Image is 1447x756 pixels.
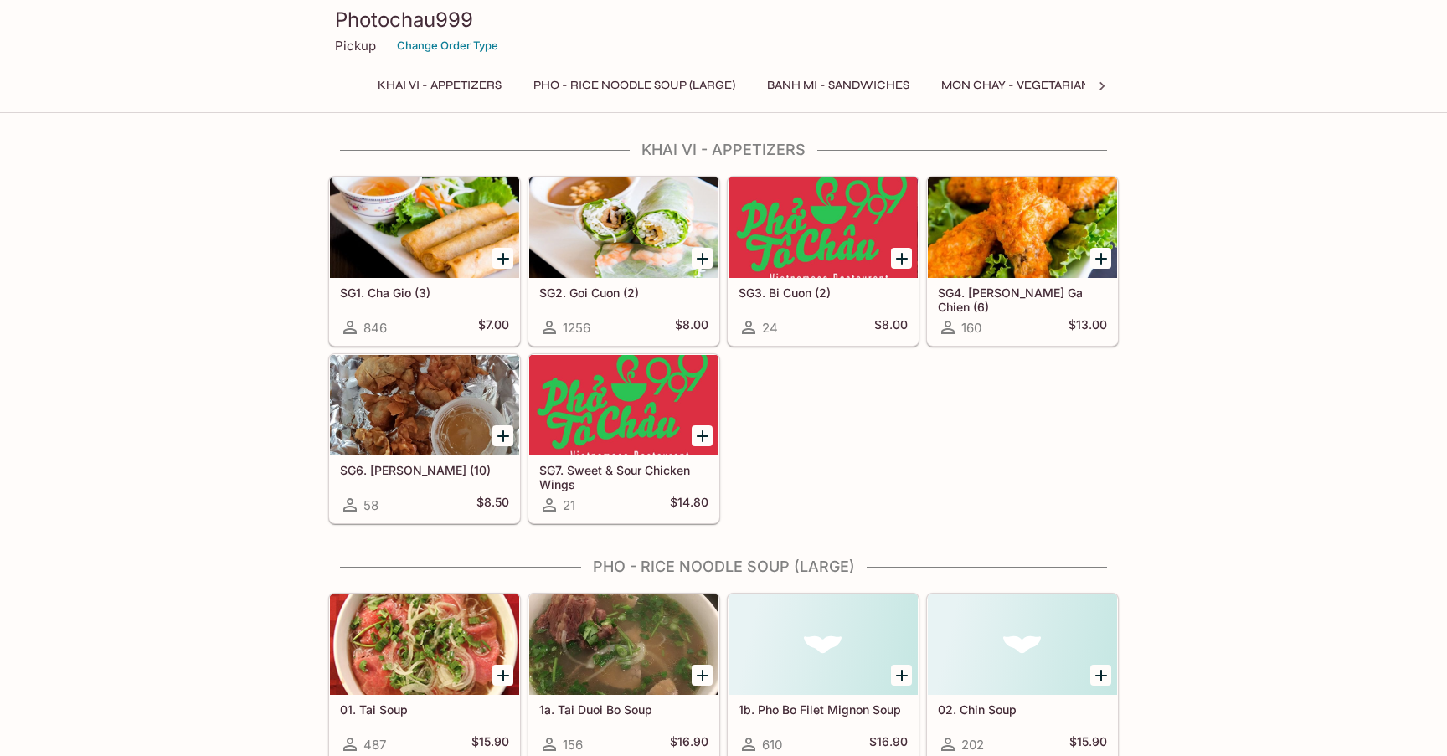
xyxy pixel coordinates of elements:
h5: SG7. Sweet & Sour Chicken Wings [539,463,708,491]
span: 1256 [563,320,590,336]
a: SG6. [PERSON_NAME] (10)58$8.50 [329,354,520,523]
h5: $8.00 [675,317,708,337]
h5: SG1. Cha Gio (3) [340,285,509,300]
button: Khai Vi - Appetizers [368,74,511,97]
div: SG3. Bi Cuon (2) [729,177,918,278]
button: Add 01. Tai Soup [492,665,513,686]
a: SG1. Cha Gio (3)846$7.00 [329,177,520,346]
a: SG7. Sweet & Sour Chicken Wings21$14.80 [528,354,719,523]
button: Mon Chay - Vegetarian Entrees [932,74,1156,97]
span: 24 [762,320,778,336]
span: 202 [961,737,984,753]
a: SG2. Goi Cuon (2)1256$8.00 [528,177,719,346]
div: 01. Tai Soup [330,594,519,695]
span: 610 [762,737,782,753]
div: SG7. Sweet & Sour Chicken Wings [529,355,718,455]
button: Add SG2. Goi Cuon (2) [692,248,713,269]
button: Add SG3. Bi Cuon (2) [891,248,912,269]
h5: SG4. [PERSON_NAME] Ga Chien (6) [938,285,1107,313]
h5: $15.90 [1069,734,1107,754]
div: SG4. Canh Ga Chien (6) [928,177,1117,278]
a: SG3. Bi Cuon (2)24$8.00 [728,177,919,346]
a: SG4. [PERSON_NAME] Ga Chien (6)160$13.00 [927,177,1118,346]
h5: SG2. Goi Cuon (2) [539,285,708,300]
h5: 1b. Pho Bo Filet Mignon Soup [739,702,908,717]
div: SG2. Goi Cuon (2) [529,177,718,278]
h5: $8.50 [476,495,509,515]
span: 156 [563,737,583,753]
h5: SG3. Bi Cuon (2) [739,285,908,300]
h4: Pho - Rice Noodle Soup (Large) [328,558,1119,576]
button: Add SG7. Sweet & Sour Chicken Wings [692,425,713,446]
button: Change Order Type [389,33,506,59]
h5: 01. Tai Soup [340,702,509,717]
button: Pho - Rice Noodle Soup (Large) [524,74,744,97]
button: Add 1a. Tai Duoi Bo Soup [692,665,713,686]
h5: $8.00 [874,317,908,337]
h5: 1a. Tai Duoi Bo Soup [539,702,708,717]
h5: $13.00 [1069,317,1107,337]
span: 21 [563,497,575,513]
h5: $16.90 [869,734,908,754]
div: 02. Chin Soup [928,594,1117,695]
h5: $7.00 [478,317,509,337]
button: Add SG1. Cha Gio (3) [492,248,513,269]
div: 1b. Pho Bo Filet Mignon Soup [729,594,918,695]
p: Pickup [335,38,376,54]
h5: SG6. [PERSON_NAME] (10) [340,463,509,477]
div: 1a. Tai Duoi Bo Soup [529,594,718,695]
h3: Photochau999 [335,7,1112,33]
h4: Khai Vi - Appetizers [328,141,1119,159]
span: 846 [363,320,387,336]
h5: 02. Chin Soup [938,702,1107,717]
button: Add SG4. Canh Ga Chien (6) [1090,248,1111,269]
button: Add 1b. Pho Bo Filet Mignon Soup [891,665,912,686]
h5: $15.90 [471,734,509,754]
h5: $14.80 [670,495,708,515]
h5: $16.90 [670,734,708,754]
span: 487 [363,737,386,753]
button: Add SG6. Hoanh Thanh Chien (10) [492,425,513,446]
button: Banh Mi - Sandwiches [758,74,919,97]
span: 160 [961,320,981,336]
button: Add 02. Chin Soup [1090,665,1111,686]
div: SG1. Cha Gio (3) [330,177,519,278]
div: SG6. Hoanh Thanh Chien (10) [330,355,519,455]
span: 58 [363,497,378,513]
